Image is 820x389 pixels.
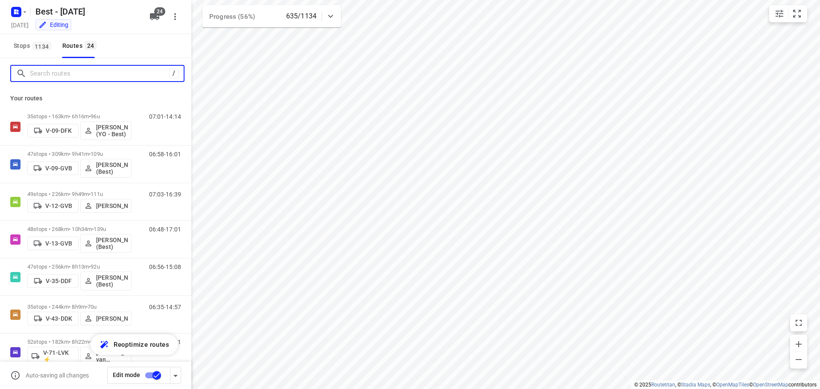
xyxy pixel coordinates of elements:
[91,334,178,355] button: Reoptimize routes
[27,199,79,213] button: V-12-GVB
[96,161,128,175] p: [PERSON_NAME] (Best)
[169,69,179,78] div: /
[27,274,79,288] button: V-35-DDF
[716,382,749,388] a: OpenMapTiles
[46,127,72,134] p: V-09-DFK
[149,151,181,158] p: 06:58-16:01
[769,5,807,22] div: small contained button group
[80,121,132,140] button: [PERSON_NAME] (YO - Best)
[149,113,181,120] p: 07:01-14:14
[91,263,100,270] span: 92u
[89,113,91,120] span: •
[45,165,72,172] p: V-09-GVB
[96,274,128,288] p: [PERSON_NAME] (Best)
[62,41,99,51] div: Routes
[27,124,79,137] button: V-09-DFK
[634,382,817,388] li: © 2025 , © , © © contributors
[27,191,132,197] p: 49 stops • 226km • 9h49m
[149,304,181,310] p: 06:35-14:57
[10,94,181,103] p: Your routes
[771,5,788,22] button: Map settings
[202,5,341,27] div: Progress (56%)635/1134
[170,370,181,380] div: Driver app settings
[80,234,132,253] button: [PERSON_NAME] (Best)
[38,20,68,29] div: You are currently in edit mode.
[651,382,675,388] a: Routetitan
[149,191,181,198] p: 07:03-16:39
[209,13,255,20] span: Progress (56%)
[85,41,97,50] span: 24
[91,113,100,120] span: 96u
[149,226,181,233] p: 06:48-17:01
[89,191,91,197] span: •
[91,339,103,345] span: 103u
[88,304,97,310] span: 70u
[46,278,72,284] p: V-35-DDF
[80,272,132,290] button: [PERSON_NAME] (Best)
[27,347,79,366] button: V-71-LVK ⚡
[26,372,89,379] p: Auto-saving all changes
[94,226,106,232] span: 139u
[46,315,72,322] p: V-43-DDK
[27,304,132,310] p: 35 stops • 244km • 8h9m
[286,11,316,21] p: 635/1134
[114,339,169,350] span: Reoptimize routes
[146,8,163,25] button: 24
[753,382,788,388] a: OpenStreetMap
[32,5,143,18] h5: Rename
[27,237,79,250] button: V-13-GVB
[27,312,79,325] button: V-43-DDK
[89,339,91,345] span: •
[96,349,128,363] p: [PERSON_NAME] van Hasselt - [PERSON_NAME] (Best)
[8,20,32,30] h5: [DATE]
[96,202,128,209] p: [PERSON_NAME]
[27,263,132,270] p: 47 stops • 256km • 8h13m
[91,151,103,157] span: 109u
[27,113,132,120] p: 35 stops • 163km • 6h16m
[27,161,79,175] button: V-09-GVB
[27,151,132,157] p: 47 stops • 309km • 9h41m
[89,263,91,270] span: •
[80,347,132,366] button: [PERSON_NAME] van Hasselt - [PERSON_NAME] (Best)
[91,191,103,197] span: 111u
[86,304,88,310] span: •
[80,159,132,178] button: [PERSON_NAME] (Best)
[45,240,72,247] p: V-13-GVB
[96,315,128,322] p: [PERSON_NAME]
[92,226,94,232] span: •
[80,312,132,325] button: [PERSON_NAME]
[80,199,132,213] button: [PERSON_NAME]
[154,7,165,16] span: 24
[45,202,72,209] p: V-12-GVB
[788,5,805,22] button: Fit zoom
[32,42,51,50] span: 1134
[681,382,710,388] a: Stadia Maps
[89,151,91,157] span: •
[27,226,132,232] p: 48 stops • 268km • 10h34m
[30,67,169,80] input: Search routes
[27,339,132,345] p: 52 stops • 182km • 8h22m
[149,263,181,270] p: 06:56-15:08
[113,371,140,378] span: Edit mode
[43,349,75,363] p: V-71-LVK ⚡
[14,41,54,51] span: Stops
[96,237,128,250] p: [PERSON_NAME] (Best)
[96,124,128,137] p: [PERSON_NAME] (YO - Best)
